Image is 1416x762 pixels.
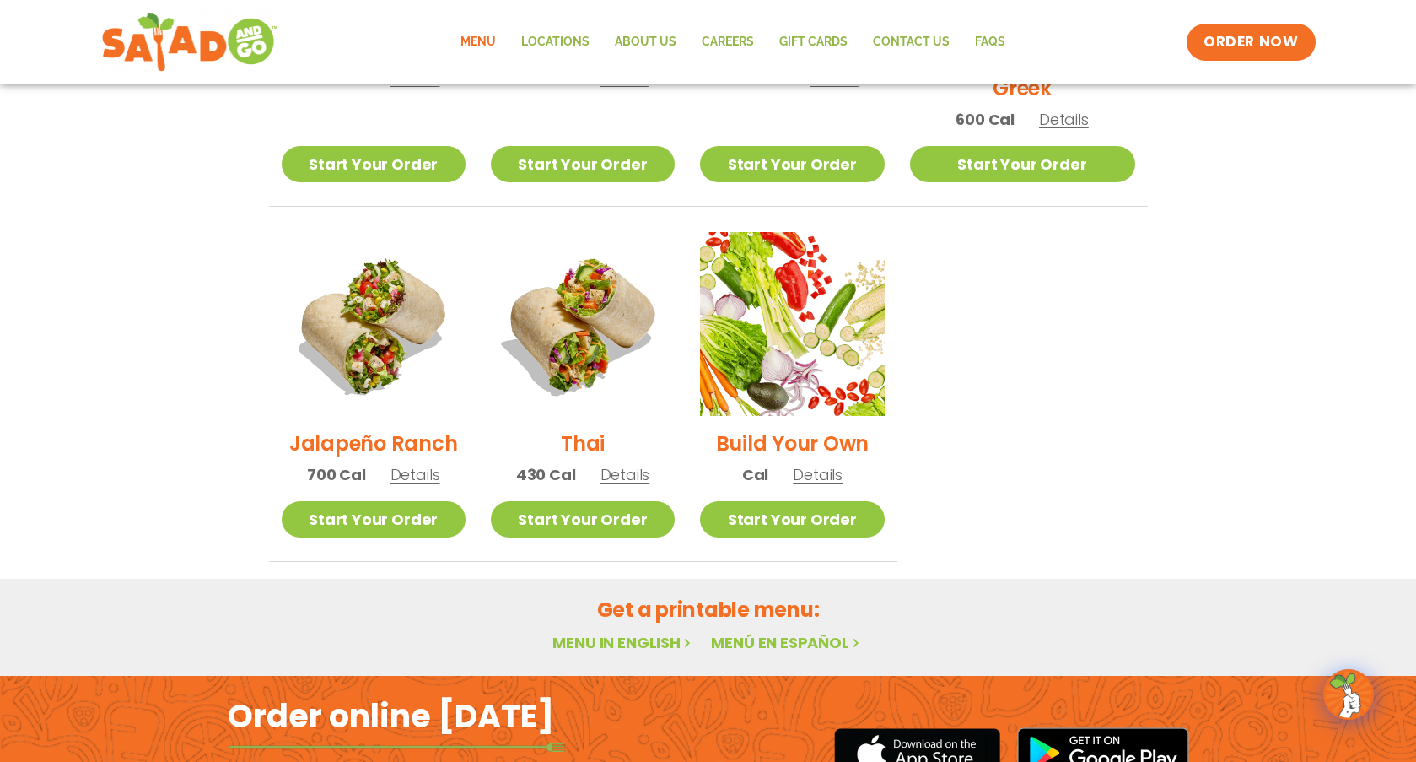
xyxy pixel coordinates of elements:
a: GIFT CARDS [767,23,860,62]
span: Cal [742,463,768,486]
span: 700 Cal [307,463,366,486]
h2: Greek [993,73,1052,103]
span: 430 Cal [516,463,576,486]
span: Details [600,464,650,485]
a: Start Your Order [491,146,675,182]
img: new-SAG-logo-768×292 [101,8,279,76]
a: Menu [448,23,509,62]
a: ORDER NOW [1187,24,1315,61]
span: Details [1039,109,1089,130]
a: Careers [689,23,767,62]
h2: Jalapeño Ranch [289,429,458,458]
a: Start Your Order [282,501,466,538]
h2: Build Your Own [716,429,870,458]
a: Locations [509,23,602,62]
img: fork [228,743,565,752]
img: wpChatIcon [1325,671,1372,718]
a: Start Your Order [700,146,884,182]
h2: Order online [DATE] [228,695,554,737]
a: Menú en español [711,632,863,653]
span: ORDER NOW [1203,32,1298,52]
a: Start Your Order [491,501,675,538]
a: Start Your Order [700,501,884,538]
span: Details [793,464,843,485]
span: Details [390,464,440,485]
a: Contact Us [860,23,962,62]
a: FAQs [962,23,1018,62]
img: Product photo for Jalapeño Ranch Wrap [282,232,466,416]
a: Start Your Order [282,146,466,182]
img: Product photo for Build Your Own [700,232,884,416]
h2: Thai [561,429,605,458]
span: 600 Cal [956,108,1015,131]
a: Start Your Order [910,146,1135,182]
a: About Us [602,23,689,62]
h2: Get a printable menu: [269,595,1148,624]
a: Menu in English [552,632,694,653]
img: Product photo for Thai Wrap [491,232,675,416]
nav: Menu [448,23,1018,62]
